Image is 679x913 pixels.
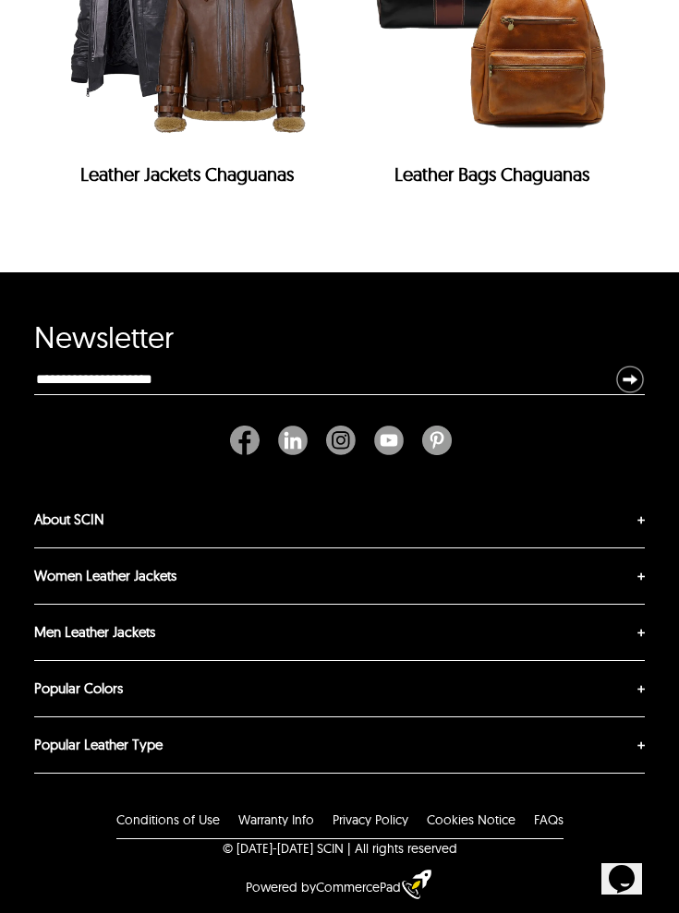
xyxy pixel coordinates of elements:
[116,811,220,828] a: Conditions of Use
[269,426,317,455] a: Linkedin
[365,426,413,455] a: Youtube
[34,623,155,641] a: Men Leather Jackets
[278,426,308,455] img: Linkedin
[422,426,452,455] img: Pinterest
[246,878,401,896] div: Powered by
[326,426,356,455] img: Instagram
[7,7,340,37] div: Welcome to our site, if you need help simply reply to this message, we are online and ready to help.
[374,426,404,455] img: Youtube
[7,7,305,36] span: Welcome to our site, if you need help simply reply to this message, we are online and ready to help.
[328,550,661,830] iframe: chat widget
[615,365,645,394] img: Newsletter Submit
[230,426,269,455] a: Facebook
[53,163,321,195] h2: Leather Jackets Chaguanas
[230,426,260,455] img: Facebook
[238,811,314,828] a: Warranty Info
[34,511,104,528] a: About SCIN
[402,870,431,899] img: eCommerce builder by CommercePad
[223,839,457,858] p: © [DATE]-[DATE] SCIN | All rights reserved
[316,879,401,895] a: CommercePad
[34,679,123,697] a: Popular Colors
[413,426,452,455] a: Pinterest
[34,328,646,365] div: Newsletter
[406,870,431,904] a: eCommerce builder by CommercePad
[317,426,365,455] a: Instagram
[358,163,627,195] h2: Leather Bags Chaguanas
[34,736,163,753] a: Popular Leather Type
[34,567,176,584] a: Women Leather Jackets
[601,839,661,895] iframe: chat widget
